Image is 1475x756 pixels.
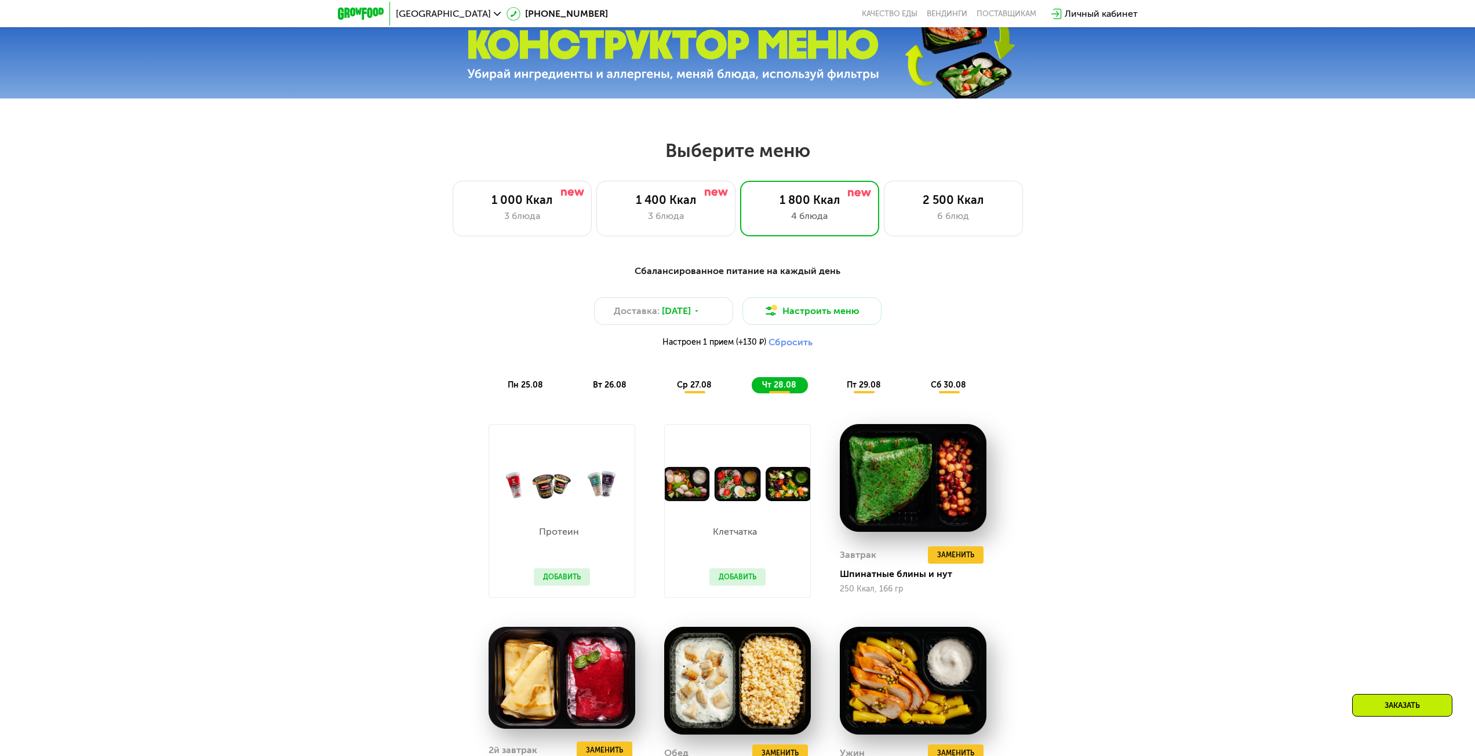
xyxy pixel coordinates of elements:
[840,585,986,594] div: 250 Ккал, 166 гр
[609,209,723,223] div: 3 блюда
[662,304,691,318] span: [DATE]
[862,9,917,19] a: Качество еды
[896,209,1011,223] div: 6 блюд
[931,380,966,390] span: сб 30.08
[752,209,867,223] div: 4 блюда
[847,380,881,390] span: пт 29.08
[928,546,984,564] button: Заменить
[762,380,796,390] span: чт 28.08
[769,337,813,348] button: Сбросить
[677,380,712,390] span: ср 27.08
[396,9,491,19] span: [GEOGRAPHIC_DATA]
[534,568,590,586] button: Добавить
[977,9,1036,19] div: поставщикам
[508,380,543,390] span: пн 25.08
[896,193,1011,207] div: 2 500 Ккал
[1065,7,1138,21] div: Личный кабинет
[593,380,627,390] span: вт 26.08
[534,527,584,536] p: Протеин
[37,139,1438,162] h2: Выберите меню
[465,209,580,223] div: 3 блюда
[742,297,882,325] button: Настроить меню
[752,193,867,207] div: 1 800 Ккал
[586,744,623,756] span: Заменить
[937,549,974,561] span: Заменить
[840,568,996,580] div: Шпинатные блины и нут
[507,7,608,21] a: [PHONE_NUMBER]
[927,9,967,19] a: Вендинги
[465,193,580,207] div: 1 000 Ккал
[709,527,760,536] p: Клетчатка
[395,264,1081,279] div: Сбалансированное питание на каждый день
[609,193,723,207] div: 1 400 Ккал
[840,546,876,564] div: Завтрак
[614,304,660,318] span: Доставка:
[662,338,766,346] span: Настроен 1 прием (+130 ₽)
[709,568,766,586] button: Добавить
[1352,694,1452,717] div: Заказать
